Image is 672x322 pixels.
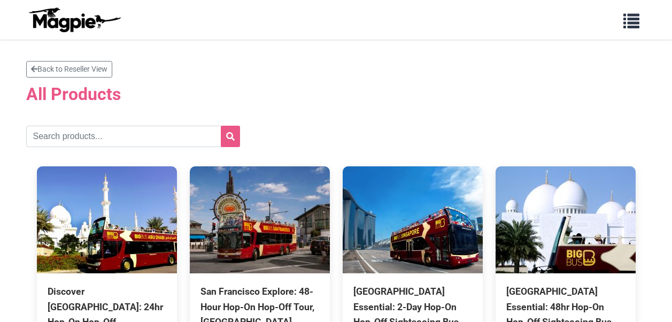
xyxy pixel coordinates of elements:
a: Back to Reseller View [26,61,112,78]
img: Discover Abu Dhabi: 24hr Hop-On Hop-Off Sightseeing Bus Tour [37,166,177,273]
input: Search products... [26,126,240,147]
img: logo-ab69f6fb50320c5b225c76a69d11143b.png [26,7,122,33]
img: Singapore Essential: 2-Day Hop-On Hop-Off Sightseeing Bus Tour [343,166,483,273]
img: San Francisco Explore: 48-Hour Hop-On Hop-Off Tour, Chinatown Walking Tour, & Sunset Tour [190,166,330,273]
img: Abu Dhabi Essential: 48hr Hop-On Hop-Off Sightseeing Bus Tour [496,166,636,273]
h2: All Products [26,84,646,104]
